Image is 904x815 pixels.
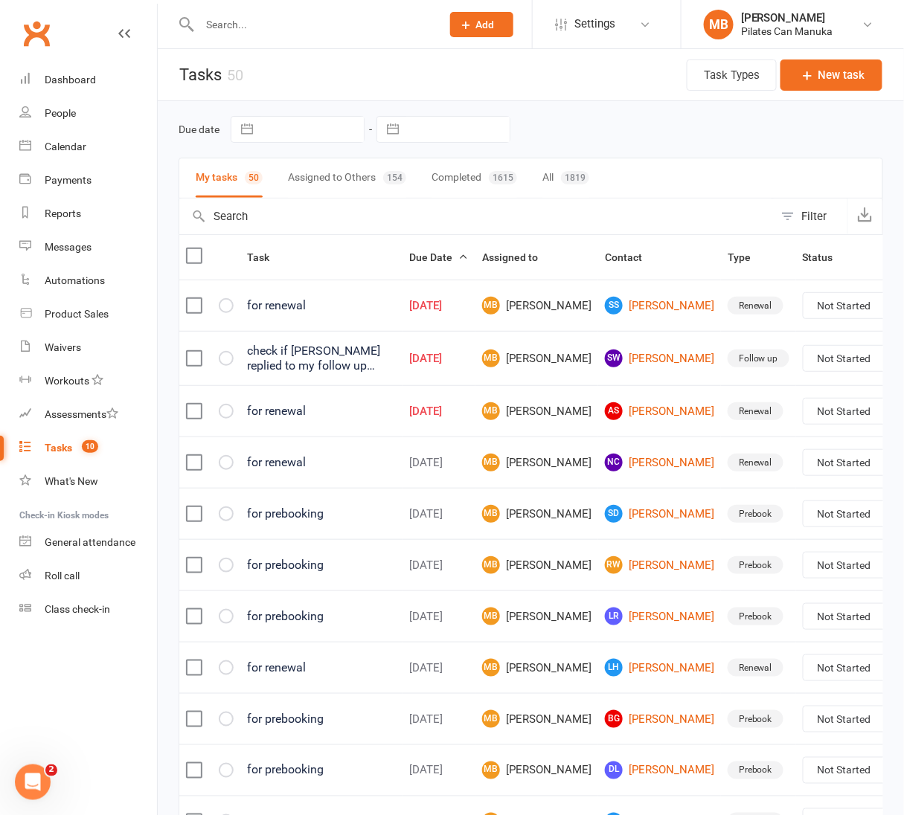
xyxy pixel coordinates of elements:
[247,455,396,470] div: for renewal
[409,300,469,312] div: [DATE]
[45,241,92,253] div: Messages
[482,761,500,779] span: MB
[605,297,623,315] span: SS
[247,763,396,778] div: for prebooking
[45,536,135,548] div: General attendance
[605,556,714,574] a: RW[PERSON_NAME]
[19,398,157,431] a: Assessments
[19,465,157,498] a: What's New
[450,12,513,37] button: Add
[605,251,658,263] span: Contact
[82,440,98,453] span: 10
[803,251,850,263] span: Status
[605,659,714,677] a: LH[PERSON_NAME]
[19,297,157,331] a: Product Sales
[19,593,157,626] a: Class kiosk mode
[45,764,57,776] span: 2
[803,248,850,266] button: Status
[45,603,110,615] div: Class check-in
[19,364,157,398] a: Workouts
[19,63,157,97] a: Dashboard
[247,248,286,266] button: Task
[482,556,500,574] span: MB
[482,454,592,471] span: [PERSON_NAME]
[158,49,243,100] h1: Tasks
[45,341,81,353] div: Waivers
[542,158,589,198] button: All1819
[605,248,658,266] button: Contact
[45,74,96,86] div: Dashboard
[15,764,51,800] iframe: Intercom live chat
[432,158,517,198] button: Completed1615
[45,475,98,487] div: What's New
[245,171,263,184] div: 50
[19,331,157,364] a: Waivers
[489,171,517,184] div: 1615
[605,659,623,677] span: LH
[288,158,406,198] button: Assigned to Others154
[409,662,469,674] div: [DATE]
[728,761,783,779] div: Prebook
[482,505,592,523] span: [PERSON_NAME]
[605,761,714,779] a: DL[PERSON_NAME]
[482,251,554,263] span: Assigned to
[728,297,783,315] div: Renewal
[482,761,592,779] span: [PERSON_NAME]
[482,505,500,523] span: MB
[482,608,592,625] span: [PERSON_NAME]
[247,251,286,263] span: Task
[227,66,243,84] div: 50
[247,712,396,727] div: for prebooking
[687,59,777,91] button: Task Types
[247,660,396,675] div: for renewal
[482,349,592,367] span: [PERSON_NAME]
[605,349,623,367] span: SW
[409,508,469,521] div: [DATE]
[605,349,714,367] a: SW[PERSON_NAME]
[409,405,469,418] div: [DATE]
[409,559,469,572] div: [DATE]
[247,558,396,573] div: for prebooking
[605,402,623,420] span: AS
[409,248,469,266] button: Due Date
[19,526,157,559] a: General attendance kiosk mode
[19,130,157,164] a: Calendar
[774,199,847,234] button: Filter
[802,207,827,225] div: Filter
[45,174,92,186] div: Payments
[728,710,783,728] div: Prebook
[482,297,500,315] span: MB
[728,505,783,523] div: Prebook
[247,344,396,373] div: check if [PERSON_NAME] replied to my follow up email sent [DATE][DATE], to see if she's ready to ...
[179,123,219,135] label: Due date
[482,402,592,420] span: [PERSON_NAME]
[741,11,833,25] div: [PERSON_NAME]
[482,297,592,315] span: [PERSON_NAME]
[409,457,469,469] div: [DATE]
[728,248,767,266] button: Type
[482,659,592,677] span: [PERSON_NAME]
[19,264,157,297] a: Automations
[383,171,406,184] div: 154
[247,506,396,521] div: for prebooking
[409,352,469,365] div: [DATE]
[605,608,623,625] span: LR
[247,298,396,313] div: for renewal
[45,308,109,320] div: Product Sales
[605,608,714,625] a: LR[PERSON_NAME]
[482,710,592,728] span: [PERSON_NAME]
[45,141,86,152] div: Calendar
[605,454,623,471] span: NC
[19,559,157,593] a: Roll call
[482,710,500,728] span: MB
[605,710,623,728] span: BG
[605,505,714,523] a: SD[PERSON_NAME]
[45,570,80,582] div: Roll call
[704,10,734,39] div: MB
[728,556,783,574] div: Prebook
[728,608,783,625] div: Prebook
[561,171,589,184] div: 1819
[409,713,469,726] div: [DATE]
[45,375,89,387] div: Workouts
[45,274,105,286] div: Automations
